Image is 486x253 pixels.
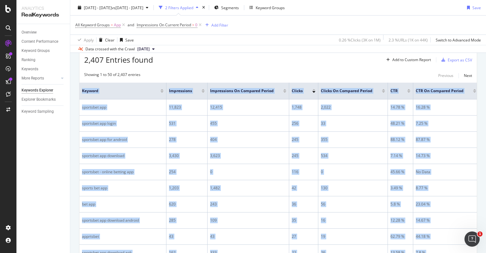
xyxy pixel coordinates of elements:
div: 1,748 [292,104,315,110]
div: 620 [169,201,205,207]
div: Add Filter [211,22,228,28]
span: Impressions [169,88,192,94]
div: Keyword Groups [22,47,50,54]
button: Segments [212,3,241,13]
div: 243 [210,201,286,207]
div: Keywords [22,66,38,73]
div: RealKeywords [22,11,65,19]
div: 33 [321,121,385,126]
div: 254 [169,169,205,175]
div: 43 [210,234,286,239]
div: Apply [84,37,94,42]
span: [DATE] - [DATE] [84,5,112,10]
div: 1,203 [169,185,205,191]
div: 14.73 % [416,153,476,159]
div: Overview [22,29,37,36]
a: Content Performance [22,38,65,45]
div: sportsbet app download [82,153,164,159]
span: Impressions On Compared Period [210,88,274,94]
div: 245 [292,153,315,159]
iframe: Intercom live chat [464,231,480,247]
div: Previous [438,73,453,78]
button: [DATE] - [DATE]vs[DATE] - [DATE] [75,3,151,13]
button: Add to Custom Report [384,55,431,65]
div: 12,415 [210,104,286,110]
div: 3,430 [169,153,205,159]
div: 2.3 % URLs ( 1K on 44K ) [389,37,428,42]
div: 1,482 [210,185,286,191]
div: 88.12 % [390,137,410,142]
span: 0 [195,21,197,29]
button: Export as CSV [439,55,472,65]
div: sportsbet app login [82,121,164,126]
div: Switch to Advanced Mode [436,37,481,42]
div: 0 [321,169,385,175]
div: 7.14 % [390,153,410,159]
button: Next [464,72,472,79]
div: 0.26 % Clicks ( 3K on 1M ) [339,37,381,42]
div: Showing 1 to 50 of 2,407 entries [84,72,140,79]
div: 278 [169,137,205,142]
div: 531 [169,121,205,126]
div: 2 Filters Applied [165,5,193,10]
div: Add to Custom Report [392,58,431,62]
div: 130 [321,185,385,191]
div: 5.8 % [390,201,410,207]
div: Save [472,5,481,10]
div: 14.67 % [416,218,476,223]
span: All Keyword Groups [75,22,110,28]
div: More Reports [22,75,44,82]
div: 7.25 % [416,121,476,126]
div: 23.04 % [416,201,476,207]
div: 62.79 % [390,234,410,239]
div: 2,022 [321,104,385,110]
button: Apply [75,35,94,45]
div: 116 [292,169,315,175]
div: 245 [292,137,315,142]
div: No Data [416,169,476,175]
div: Content Performance [22,38,58,45]
button: Previous [438,72,453,79]
div: Keyword Sampling [22,108,54,115]
a: Keywords Explorer [22,87,65,94]
div: Keywords Explorer [22,87,53,94]
div: 43 [169,234,205,239]
div: 404 [210,137,286,142]
div: Explorer Bookmarks [22,96,56,103]
span: > [192,22,194,28]
div: 48.21 % [390,121,410,126]
div: sports bet app [82,185,164,191]
span: Clicks On Compared Period [321,88,372,94]
div: Save [125,37,134,42]
span: Impressions On Current Period [137,22,191,28]
div: 109 [210,218,286,223]
div: 35 [292,218,315,223]
a: Keyword Sampling [22,108,65,115]
span: CTR On Compared Period [416,88,464,94]
div: 256 [292,121,315,126]
div: 16.28 % [416,104,476,110]
div: Ranking [22,57,35,63]
div: 355 [321,137,385,142]
span: 1 [477,231,483,237]
div: Keyword Groups [256,5,285,10]
div: and [128,22,134,28]
div: times [201,4,206,11]
a: Ranking [22,57,65,63]
div: 56 [321,201,385,207]
div: 19 [321,234,385,239]
div: 285 [169,218,205,223]
div: bet app [82,201,164,207]
span: vs [DATE] - [DATE] [112,5,143,10]
span: 2,407 Entries found [84,54,153,65]
div: 11,823 [169,104,205,110]
div: 27 [292,234,315,239]
a: Explorer Bookmarks [22,96,65,103]
span: Segments [221,5,239,10]
div: sportsbet app [82,104,164,110]
div: 12.28 % [390,218,410,223]
span: = [111,22,113,28]
div: 42 [292,185,315,191]
div: 455 [210,121,286,126]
